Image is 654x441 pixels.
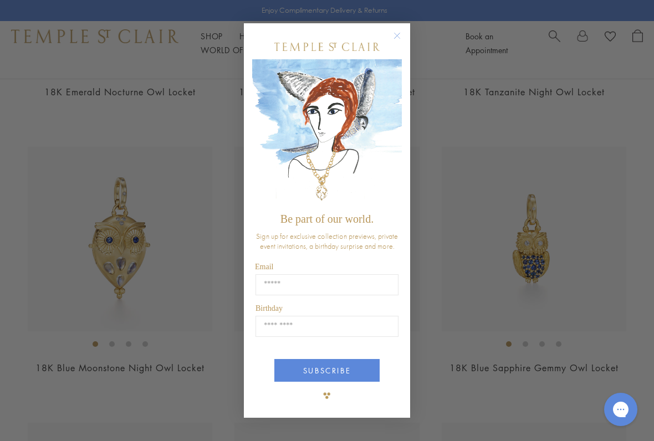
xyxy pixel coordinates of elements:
button: Close dialog [396,34,410,48]
span: Birthday [256,304,283,312]
img: c4a9eb12-d91a-4d4a-8ee0-386386f4f338.jpeg [252,59,402,207]
span: Sign up for exclusive collection previews, private event invitations, a birthday surprise and more. [256,231,398,251]
span: Email [255,263,273,271]
img: Temple St. Clair [274,43,380,51]
span: Be part of our world. [280,213,374,225]
iframe: Gorgias live chat messenger [599,389,643,430]
button: SUBSCRIBE [274,359,380,382]
input: Email [256,274,398,295]
img: TSC [316,384,338,407]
